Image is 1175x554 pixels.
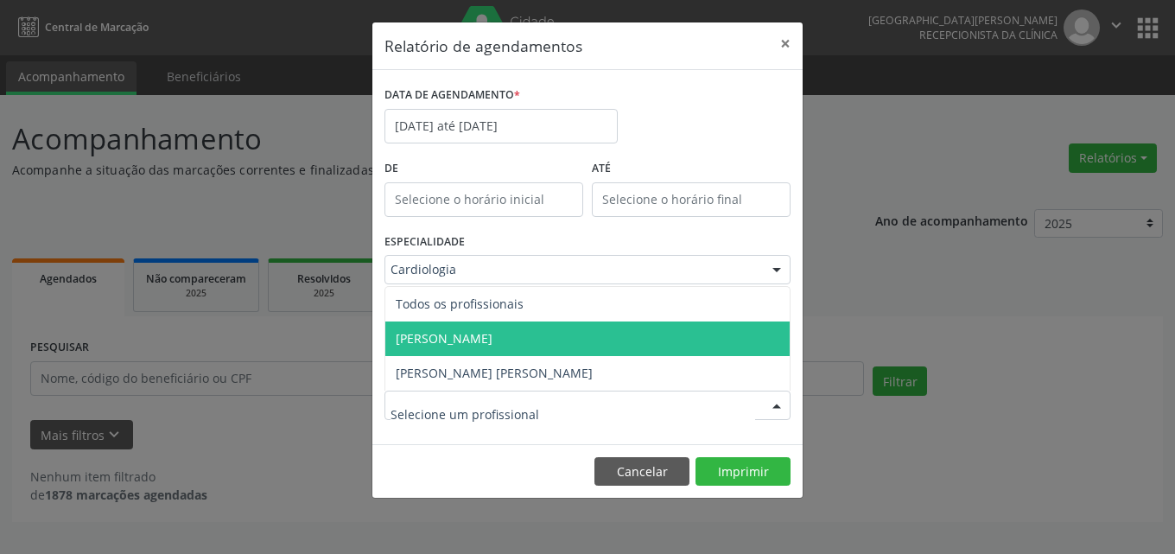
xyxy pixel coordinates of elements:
label: ATÉ [592,156,791,182]
span: Cardiologia [391,261,755,278]
span: [PERSON_NAME] [PERSON_NAME] [396,365,593,381]
label: De [384,156,583,182]
input: Selecione o horário inicial [384,182,583,217]
input: Selecione um profissional [391,397,755,431]
input: Selecione uma data ou intervalo [384,109,618,143]
input: Selecione o horário final [592,182,791,217]
label: DATA DE AGENDAMENTO [384,82,520,109]
label: ESPECIALIDADE [384,229,465,256]
button: Close [768,22,803,65]
span: [PERSON_NAME] [396,330,492,347]
span: Todos os profissionais [396,296,524,312]
button: Cancelar [594,457,689,487]
button: Imprimir [695,457,791,487]
h5: Relatório de agendamentos [384,35,582,57]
